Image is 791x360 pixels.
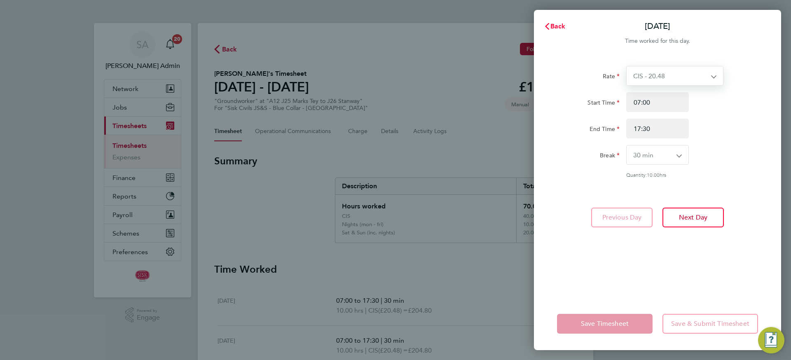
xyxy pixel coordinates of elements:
input: E.g. 08:00 [626,92,689,112]
div: Time worked for this day. [534,36,781,46]
button: Next Day [662,208,724,227]
label: Start Time [587,99,620,109]
div: Quantity: hrs [626,171,723,178]
label: End Time [590,125,620,135]
p: [DATE] [645,21,670,32]
input: E.g. 18:00 [626,119,689,138]
button: Engage Resource Center [758,327,784,353]
label: Rate [603,72,620,82]
span: Next Day [679,213,707,222]
label: Break [600,152,620,161]
button: Back [536,18,574,35]
span: Back [550,22,566,30]
span: 10.00 [647,171,660,178]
